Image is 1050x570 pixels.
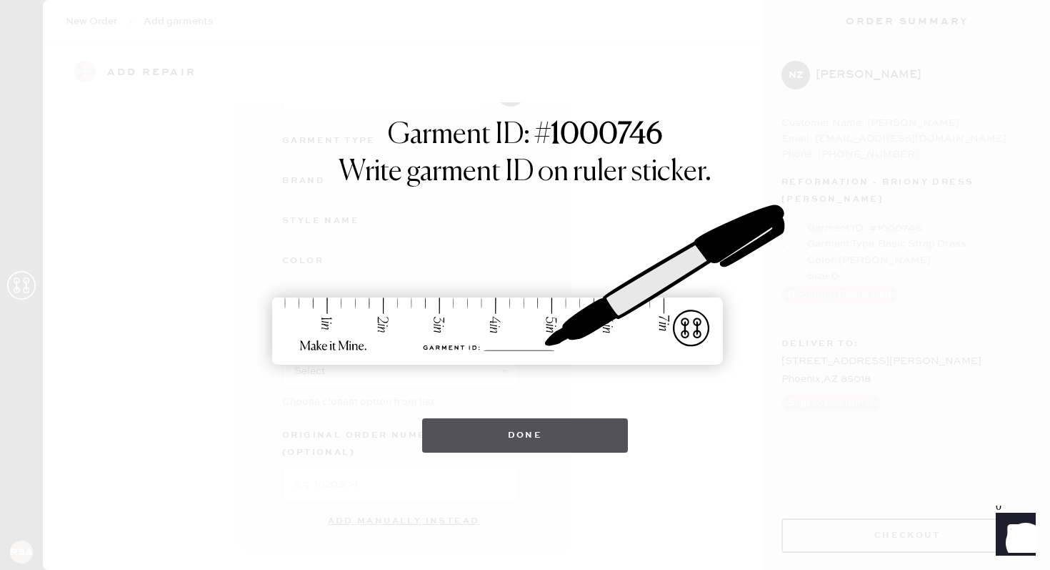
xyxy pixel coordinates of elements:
img: ruler-sticker-sharpie.svg [257,168,793,404]
button: Done [422,418,629,453]
h1: Write garment ID on ruler sticker. [339,155,711,190]
strong: 1000746 [551,121,662,149]
h1: Garment ID: # [388,118,662,155]
iframe: Front Chat [982,506,1044,567]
